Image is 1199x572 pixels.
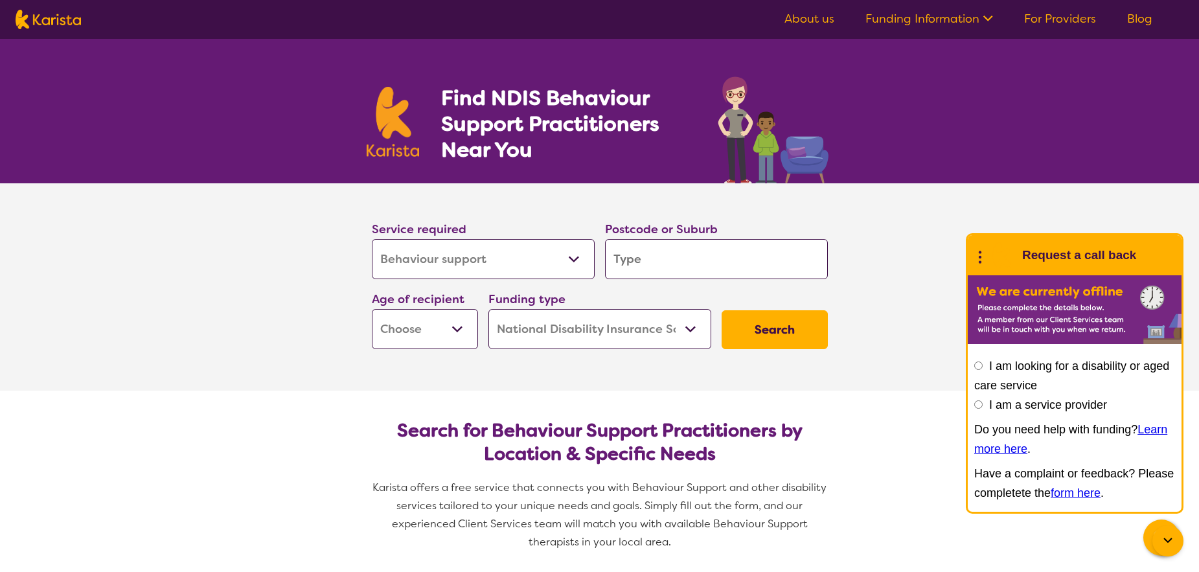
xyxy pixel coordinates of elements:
h2: Search for Behaviour Support Practitioners by Location & Specific Needs [382,419,817,466]
a: Blog [1127,11,1152,27]
button: Channel Menu [1143,520,1180,556]
a: Funding Information [865,11,993,27]
label: I am looking for a disability or aged care service [974,360,1169,392]
input: Type [605,239,828,279]
img: Karista [988,242,1014,268]
p: Have a complaint or feedback? Please completete the . [974,464,1175,503]
a: form here [1051,486,1101,499]
img: Karista offline chat form to request call back [968,275,1182,344]
p: Karista offers a free service that connects you with Behaviour Support and other disability servi... [367,479,833,551]
label: Postcode or Suburb [605,222,718,237]
img: Karista logo [16,10,81,29]
a: For Providers [1024,11,1096,27]
h1: Find NDIS Behaviour Support Practitioners Near You [441,85,692,163]
label: I am a service provider [989,398,1107,411]
label: Age of recipient [372,292,464,307]
img: Karista logo [367,87,420,157]
label: Service required [372,222,466,237]
p: Do you need help with funding? . [974,420,1175,459]
button: Search [722,310,828,349]
h1: Request a call back [1022,246,1136,265]
a: About us [784,11,834,27]
label: Funding type [488,292,565,307]
img: behaviour-support [714,70,833,183]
